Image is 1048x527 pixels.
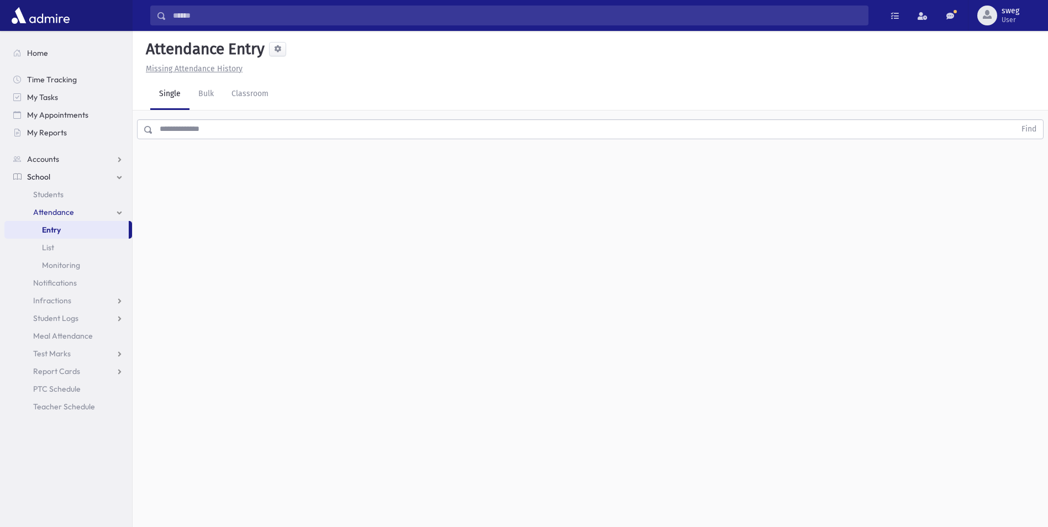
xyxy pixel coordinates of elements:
span: Monitoring [42,260,80,270]
button: Find [1015,120,1043,139]
a: Test Marks [4,345,132,362]
span: Accounts [27,154,59,164]
a: Student Logs [4,309,132,327]
a: Classroom [223,79,277,110]
a: My Reports [4,124,132,141]
span: List [42,243,54,252]
span: Time Tracking [27,75,77,85]
a: Report Cards [4,362,132,380]
a: Missing Attendance History [141,64,243,73]
span: Entry [42,225,61,235]
h5: Attendance Entry [141,40,265,59]
a: My Tasks [4,88,132,106]
a: List [4,239,132,256]
span: School [27,172,50,182]
a: Time Tracking [4,71,132,88]
u: Missing Attendance History [146,64,243,73]
img: AdmirePro [9,4,72,27]
span: PTC Schedule [33,384,81,394]
a: Attendance [4,203,132,221]
span: Infractions [33,296,71,305]
span: My Appointments [27,110,88,120]
span: Home [27,48,48,58]
a: Notifications [4,274,132,292]
span: My Tasks [27,92,58,102]
a: Teacher Schedule [4,398,132,415]
a: Accounts [4,150,132,168]
span: sweg [1002,7,1019,15]
span: Notifications [33,278,77,288]
span: Test Marks [33,349,71,359]
span: User [1002,15,1019,24]
a: School [4,168,132,186]
span: Meal Attendance [33,331,93,341]
span: Teacher Schedule [33,402,95,412]
a: Single [150,79,189,110]
span: Attendance [33,207,74,217]
a: Entry [4,221,129,239]
a: Bulk [189,79,223,110]
span: Student Logs [33,313,78,323]
span: My Reports [27,128,67,138]
a: Home [4,44,132,62]
span: Report Cards [33,366,80,376]
a: Infractions [4,292,132,309]
a: My Appointments [4,106,132,124]
input: Search [166,6,868,25]
a: Students [4,186,132,203]
a: Monitoring [4,256,132,274]
a: Meal Attendance [4,327,132,345]
a: PTC Schedule [4,380,132,398]
span: Students [33,189,64,199]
